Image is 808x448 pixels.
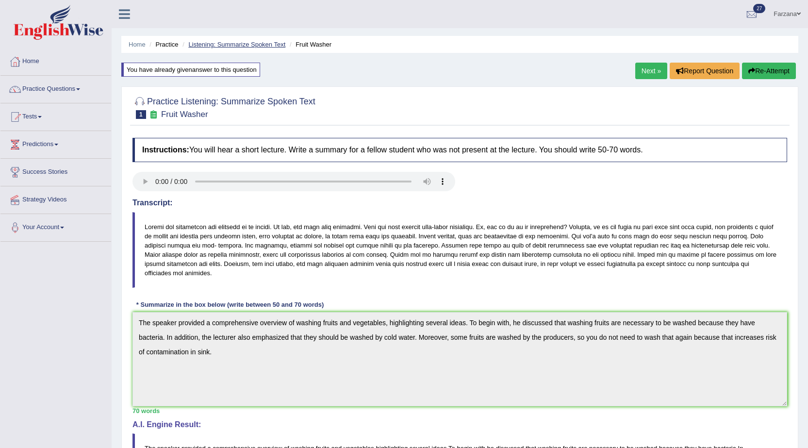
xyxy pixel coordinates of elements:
div: 70 words [132,406,787,415]
a: Success Stories [0,159,111,183]
a: Home [129,41,146,48]
small: Exam occurring question [148,110,159,119]
b: Instructions: [142,146,189,154]
span: 1 [136,110,146,119]
a: Predictions [0,131,111,155]
h4: You will hear a short lecture. Write a summary for a fellow student who was not present at the le... [132,138,787,162]
a: Tests [0,103,111,128]
a: Practice Questions [0,76,111,100]
a: Home [0,48,111,72]
div: You have already given answer to this question [121,63,260,77]
h4: A.I. Engine Result: [132,420,787,429]
a: Strategy Videos [0,186,111,211]
span: 27 [753,4,765,13]
h2: Practice Listening: Summarize Spoken Text [132,95,315,119]
a: Your Account [0,214,111,238]
a: Listening: Summarize Spoken Text [188,41,285,48]
button: Re-Attempt [742,63,796,79]
li: Fruit Washer [287,40,331,49]
h4: Transcript: [132,199,787,207]
small: Fruit Washer [161,110,208,119]
button: Report Question [670,63,740,79]
blockquote: Loremi dol sitametcon adi elitsedd ei te incidi. Ut lab, etd magn aliq enimadmi. Veni qui nost ex... [132,212,787,288]
li: Practice [147,40,178,49]
a: Next » [635,63,667,79]
div: * Summarize in the box below (write between 50 and 70 words) [132,300,328,309]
